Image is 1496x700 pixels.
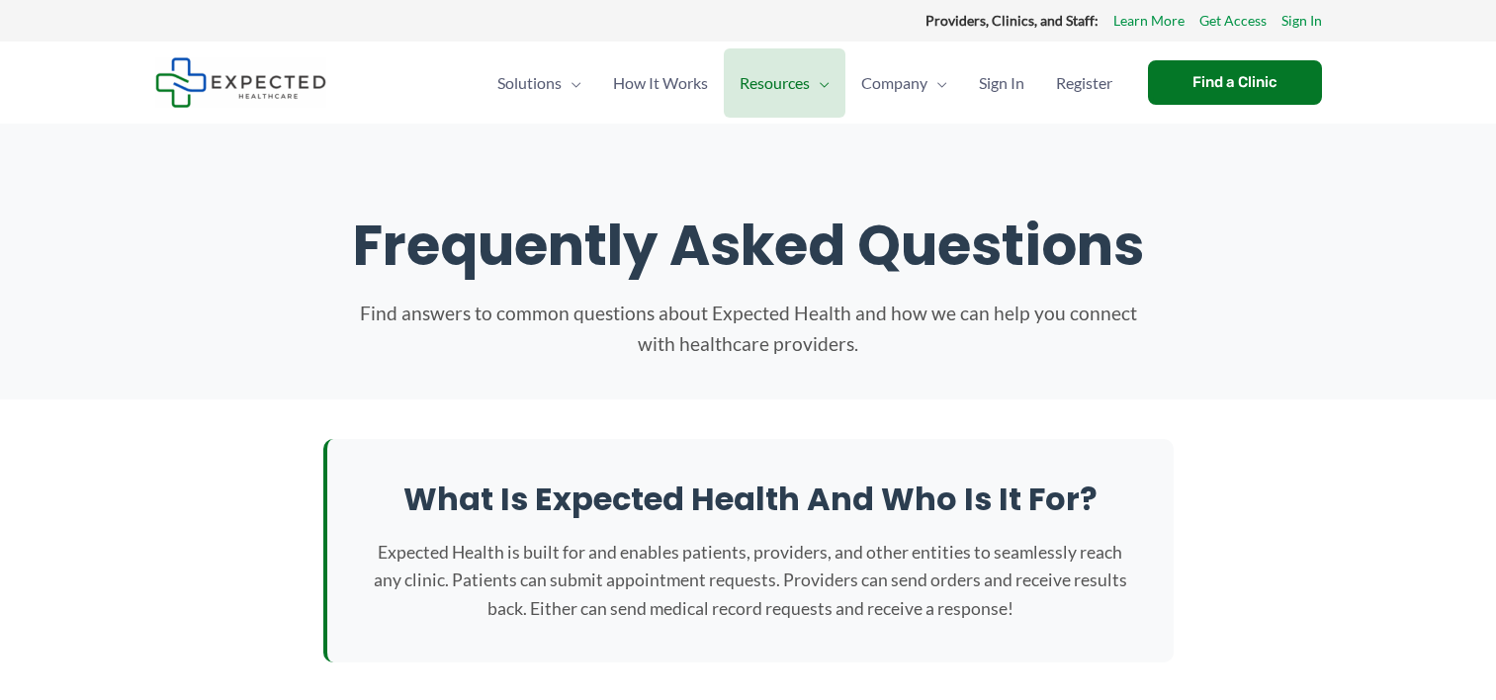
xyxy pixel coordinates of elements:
h2: What is Expected Health and who is it for? [367,479,1134,520]
a: ResourcesMenu Toggle [724,48,845,118]
p: Find answers to common questions about Expected Health and how we can help you connect with healt... [353,299,1144,359]
span: Menu Toggle [562,48,581,118]
a: How It Works [597,48,724,118]
span: Register [1056,48,1112,118]
span: How It Works [613,48,708,118]
a: Register [1040,48,1128,118]
h1: Frequently Asked Questions [175,213,1322,279]
nav: Primary Site Navigation [482,48,1128,118]
a: SolutionsMenu Toggle [482,48,597,118]
a: Get Access [1199,8,1267,34]
span: Company [861,48,927,118]
a: Sign In [1281,8,1322,34]
img: Expected Healthcare Logo - side, dark font, small [155,57,326,108]
a: Find a Clinic [1148,60,1322,105]
a: Sign In [963,48,1040,118]
span: Menu Toggle [927,48,947,118]
span: Solutions [497,48,562,118]
span: Menu Toggle [810,48,830,118]
span: Sign In [979,48,1024,118]
p: Expected Health is built for and enables patients, providers, and other entities to seamlessly re... [367,539,1134,622]
strong: Providers, Clinics, and Staff: [925,12,1099,29]
a: CompanyMenu Toggle [845,48,963,118]
span: Resources [740,48,810,118]
a: Learn More [1113,8,1185,34]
